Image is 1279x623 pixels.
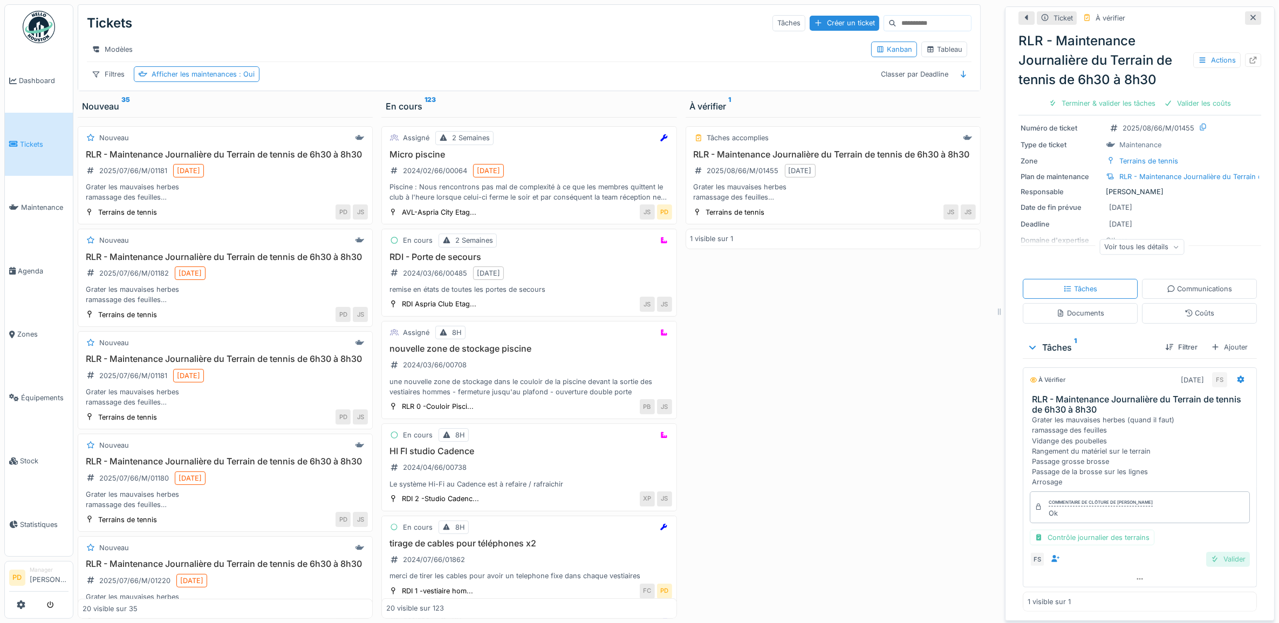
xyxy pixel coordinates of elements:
div: Le système Hi-Fi au Cadence est à refaire / rafraichir [386,479,672,489]
div: Grater les mauvaises herbes ramassage des feuilles Vidange des poubelles Rangement du matériel su... [83,284,368,305]
div: Plan de maintenance [1021,172,1102,182]
div: Terrains de tennis [1119,156,1178,166]
div: Tâches [772,15,805,31]
span: Tickets [20,139,69,149]
div: Nouveau [99,133,129,143]
div: À vérifier [1030,375,1065,385]
h3: RLR - Maintenance Journalière du Terrain de tennis de 6h30 à 8h30 [83,354,368,364]
div: XP [640,491,655,506]
div: 20 visible sur 123 [386,604,444,614]
div: 2025/07/66/M/01181 [99,166,167,176]
span: : Oui [237,70,255,78]
div: 2025/07/66/M/01220 [99,576,170,586]
h3: RDI - Porte de secours [386,252,672,262]
div: 1 visible sur 1 [690,234,734,244]
sup: 1 [729,100,731,113]
h3: nouvelle zone de stockage piscine [386,344,672,354]
div: Type de ticket [1021,140,1102,150]
h3: RLR - Maintenance Journalière du Terrain de tennis de 6h30 à 8h30 [83,456,368,467]
div: RLR 0 -Couloir Pisci... [402,401,474,412]
h3: RLR - Maintenance Journalière du Terrain de tennis de 6h30 à 8h30 [1032,394,1252,415]
div: Nouveau [99,440,129,450]
div: remise en états de toutes les portes de secours [386,284,672,295]
div: Voir tous les détails [1100,239,1185,255]
span: Zones [17,329,69,339]
img: Badge_color-CXgf-gQk.svg [23,11,55,43]
div: JS [640,297,655,312]
div: PD [336,512,351,527]
div: Nouveau [82,100,368,113]
div: Documents [1056,308,1104,318]
div: Filtres [87,66,129,82]
sup: 123 [425,100,436,113]
div: 8H [455,430,465,440]
div: 1 visible sur 1 [1028,597,1071,607]
div: [DATE] [1109,219,1132,229]
span: Équipements [21,393,69,403]
div: Terminer & valider les tâches [1044,96,1160,111]
a: Zones [5,303,73,366]
div: Terrains de tennis [98,310,157,320]
div: 2 Semaines [455,235,493,245]
div: 2024/07/66/01862 [403,554,465,565]
a: Tickets [5,113,73,176]
div: [DATE] [1109,202,1132,213]
div: Grater les mauvaises herbes ramassage des feuilles Vidange des poubelles Rangement du matériel su... [83,489,368,510]
div: Tâches accomplies [707,133,769,143]
span: Stock [20,456,69,466]
div: merci de tirer les cables pour avoir un telephone fixe dans chaque vestiaires [386,571,672,581]
div: 2 Semaines [452,133,490,143]
span: Dashboard [19,76,69,86]
div: PD [657,204,672,220]
div: En cours [386,100,672,113]
a: Dashboard [5,49,73,113]
div: Communications [1167,284,1233,294]
div: Créer un ticket [810,16,879,30]
div: JS [640,204,655,220]
div: Classer par Deadline [876,66,953,82]
div: Nouveau [99,543,129,553]
div: En cours [403,430,433,440]
div: FS [1030,552,1045,567]
div: Grater les mauvaises herbes ramassage des feuilles Vidange des poubelles Rangement du matériel su... [690,182,976,202]
div: 2024/03/66/00708 [403,360,467,370]
div: Deadline [1021,219,1102,229]
div: Grater les mauvaises herbes (quand il faut) ramassage des feuilles Vidange des poubelles Rangemen... [1032,415,1252,487]
div: PB [640,399,655,414]
div: JS [657,491,672,506]
a: PD Manager[PERSON_NAME] [9,566,69,592]
div: À vérifier [1096,13,1125,23]
div: 2025/08/66/M/01455 [707,166,779,176]
div: FC [640,584,655,599]
div: À vérifier [690,100,976,113]
div: Responsable [1021,187,1102,197]
div: 8H [452,327,462,338]
div: JS [353,204,368,220]
div: Nouveau [99,338,129,348]
h3: RLR - Maintenance Journalière du Terrain de tennis de 6h30 à 8h30 [83,149,368,160]
div: PD [336,204,351,220]
sup: 35 [121,100,130,113]
div: FS [1212,372,1227,387]
div: Piscine : Nous rencontrons pas mal de complexité à ce que les membres quittent le club à l'heure ... [386,182,672,202]
div: [DATE] [789,166,812,176]
div: Grater les mauvaises herbes ramassage des feuilles Vidange des poubelles Rangement du matériel su... [83,387,368,407]
div: Commentaire de clôture de [PERSON_NAME] [1049,499,1153,506]
div: Afficher les maintenances [152,69,255,79]
div: Nouveau [99,235,129,245]
div: Tickets [87,9,132,37]
a: Équipements [5,366,73,430]
div: RDI Aspria Club Etag... [402,299,476,309]
div: [DATE] [477,166,500,176]
div: Ajouter [1206,339,1253,355]
div: 2025/07/66/M/01181 [99,371,167,381]
div: Terrains de tennis [706,207,765,217]
div: 2024/04/66/00738 [403,462,467,473]
div: Coûts [1185,308,1215,318]
div: Terrains de tennis [98,515,157,525]
div: Ticket [1054,13,1073,23]
h3: RLR - Maintenance Journalière du Terrain de tennis de 6h30 à 8h30 [83,559,368,569]
div: AVL-Aspria City Etag... [402,207,476,217]
div: Manager [30,566,69,574]
div: PD [336,409,351,425]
